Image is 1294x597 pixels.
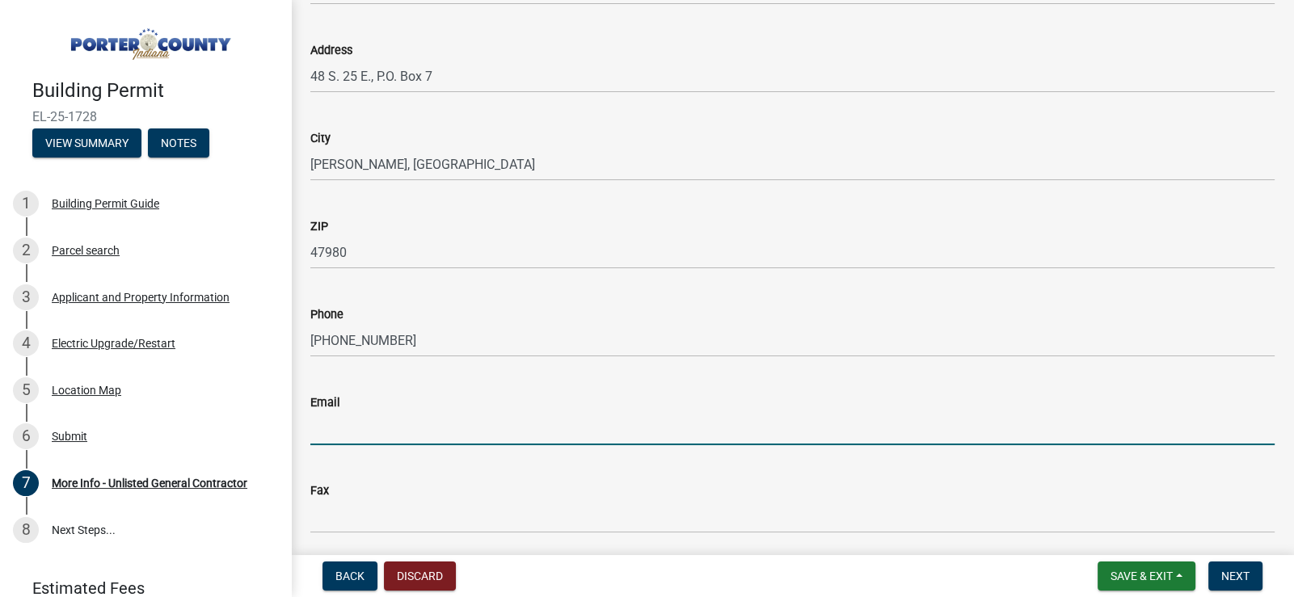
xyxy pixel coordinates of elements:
[310,221,328,233] label: ZIP
[13,423,39,449] div: 6
[52,431,87,442] div: Submit
[32,137,141,150] wm-modal-confirm: Summary
[13,330,39,356] div: 4
[52,338,175,349] div: Electric Upgrade/Restart
[13,377,39,403] div: 5
[310,309,344,321] label: Phone
[384,561,456,591] button: Discard
[1111,570,1173,582] span: Save & Exit
[52,292,230,303] div: Applicant and Property Information
[52,477,247,489] div: More Info - Unlisted General Contractor
[32,128,141,158] button: View Summary
[32,17,265,62] img: Porter County, Indiana
[148,128,209,158] button: Notes
[52,198,159,209] div: Building Permit Guide
[13,470,39,496] div: 7
[13,517,39,543] div: 8
[13,284,39,310] div: 3
[52,245,120,256] div: Parcel search
[1208,561,1262,591] button: Next
[1098,561,1195,591] button: Save & Exit
[32,79,278,103] h4: Building Permit
[148,137,209,150] wm-modal-confirm: Notes
[1221,570,1250,582] span: Next
[335,570,365,582] span: Back
[52,385,121,396] div: Location Map
[13,191,39,217] div: 1
[310,133,331,145] label: City
[310,486,329,497] label: Fax
[322,561,377,591] button: Back
[310,397,340,409] label: Email
[32,109,259,124] span: EL-25-1728
[310,45,352,57] label: Address
[13,238,39,263] div: 2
